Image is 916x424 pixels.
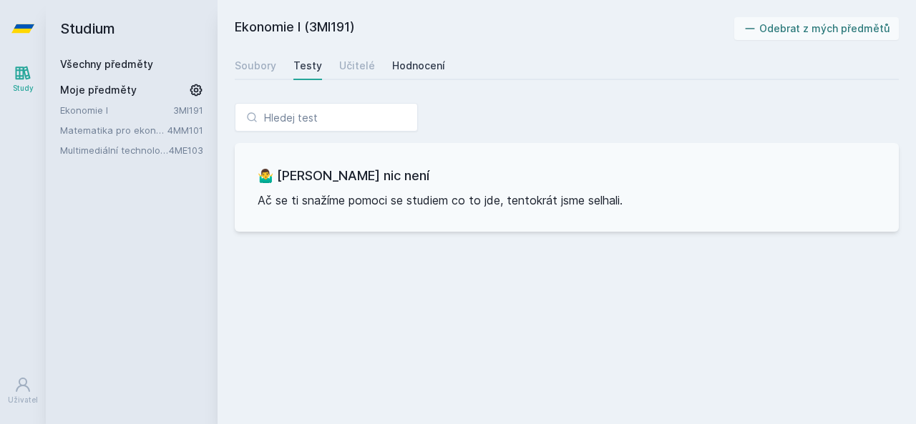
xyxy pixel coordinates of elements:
[60,103,173,117] a: Ekonomie I
[339,51,375,80] a: Učitelé
[392,51,445,80] a: Hodnocení
[235,17,734,40] h2: Ekonomie I (3MI191)
[60,83,137,97] span: Moje předměty
[3,57,43,101] a: Study
[734,17,900,40] button: Odebrat z mých předmětů
[169,144,203,156] a: 4ME103
[13,83,34,94] div: Study
[3,369,43,413] a: Uživatel
[339,59,375,73] div: Učitelé
[235,59,276,73] div: Soubory
[293,51,322,80] a: Testy
[8,395,38,405] div: Uživatel
[258,166,876,186] h3: 🤷‍♂️ [PERSON_NAME] nic není
[167,124,203,136] a: 4MM101
[293,59,322,73] div: Testy
[60,123,167,137] a: Matematika pro ekonomy
[235,103,418,132] input: Hledej test
[60,58,153,70] a: Všechny předměty
[235,51,276,80] a: Soubory
[173,104,203,116] a: 3MI191
[392,59,445,73] div: Hodnocení
[258,192,876,209] p: Ač se ti snažíme pomoci se studiem co to jde, tentokrát jsme selhali.
[60,143,169,157] a: Multimediální technologie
